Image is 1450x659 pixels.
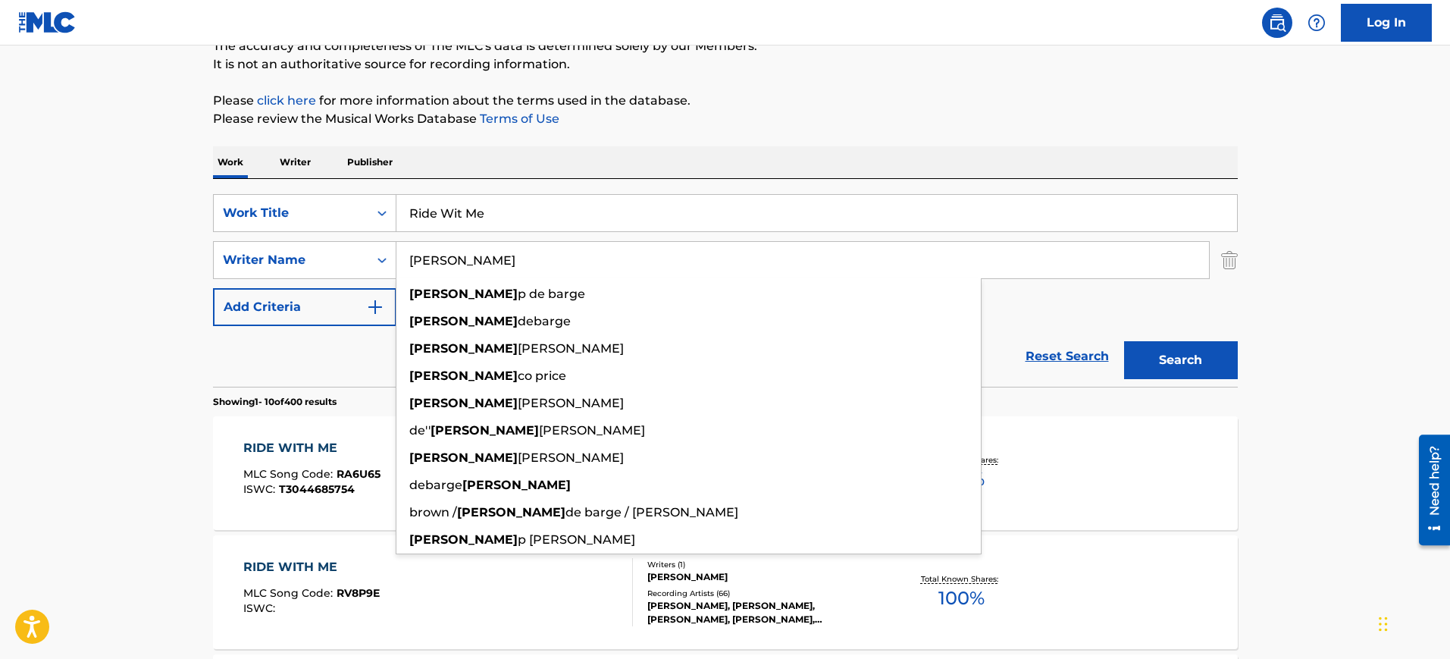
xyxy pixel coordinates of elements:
[343,146,397,178] p: Publisher
[518,396,624,410] span: [PERSON_NAME]
[243,467,337,481] span: MLC Song Code :
[431,423,539,438] strong: [PERSON_NAME]
[518,341,624,356] span: [PERSON_NAME]
[921,573,1002,585] p: Total Known Shares:
[213,55,1238,74] p: It is not an authoritative source for recording information.
[366,298,384,316] img: 9d2ae6d4665cec9f34b9.svg
[1374,586,1450,659] iframe: Chat Widget
[243,586,337,600] span: MLC Song Code :
[409,287,518,301] strong: [PERSON_NAME]
[938,585,985,612] span: 100 %
[409,369,518,383] strong: [PERSON_NAME]
[409,478,462,492] span: debarge
[1268,14,1286,32] img: search
[213,146,248,178] p: Work
[337,467,381,481] span: RA6U65
[213,194,1238,387] form: Search Form
[223,251,359,269] div: Writer Name
[518,369,566,383] span: co price
[1408,429,1450,551] iframe: Resource Center
[337,586,380,600] span: RV8P9E
[477,111,559,126] a: Terms of Use
[409,505,457,519] span: brown /
[518,450,624,465] span: [PERSON_NAME]
[647,588,876,599] div: Recording Artists ( 66 )
[213,395,337,409] p: Showing 1 - 10 of 400 results
[409,532,518,547] strong: [PERSON_NAME]
[409,450,518,465] strong: [PERSON_NAME]
[1341,4,1432,42] a: Log In
[409,396,518,410] strong: [PERSON_NAME]
[1124,341,1238,379] button: Search
[257,93,316,108] a: click here
[457,505,565,519] strong: [PERSON_NAME]
[243,601,279,615] span: ISWC :
[1379,601,1388,647] div: Drag
[279,482,355,496] span: T3044685754
[213,92,1238,110] p: Please for more information about the terms used in the database.
[243,558,380,576] div: RIDE WITH ME
[518,314,571,328] span: debarge
[539,423,645,438] span: [PERSON_NAME]
[409,341,518,356] strong: [PERSON_NAME]
[518,287,585,301] span: p de barge
[462,478,571,492] strong: [PERSON_NAME]
[213,535,1238,649] a: RIDE WITH MEMLC Song Code:RV8P9EISWC:Writers (1)[PERSON_NAME]Recording Artists (66)[PERSON_NAME],...
[275,146,315,178] p: Writer
[409,423,431,438] span: de''
[647,599,876,626] div: [PERSON_NAME], [PERSON_NAME], [PERSON_NAME], [PERSON_NAME], [PERSON_NAME]
[213,288,396,326] button: Add Criteria
[243,439,381,457] div: RIDE WITH ME
[647,559,876,570] div: Writers ( 1 )
[518,532,635,547] span: p [PERSON_NAME]
[1221,241,1238,279] img: Delete Criterion
[213,37,1238,55] p: The accuracy and completeness of The MLC's data is determined solely by our Members.
[213,110,1238,128] p: Please review the Musical Works Database
[1301,8,1332,38] div: Help
[213,416,1238,530] a: RIDE WITH MEMLC Song Code:RA6U65ISWC:T3044685754Writers (1)[PERSON_NAME]Recording Artists (1)ZANE...
[223,204,359,222] div: Work Title
[647,570,876,584] div: [PERSON_NAME]
[409,314,518,328] strong: [PERSON_NAME]
[243,482,279,496] span: ISWC :
[565,505,738,519] span: de barge / [PERSON_NAME]
[18,11,77,33] img: MLC Logo
[1308,14,1326,32] img: help
[1018,340,1116,373] a: Reset Search
[1262,8,1292,38] a: Public Search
